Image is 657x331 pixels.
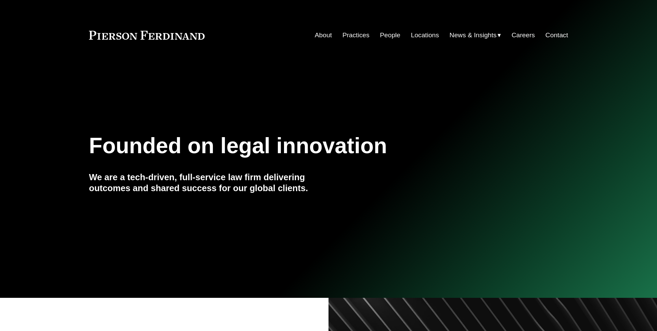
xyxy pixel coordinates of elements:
span: News & Insights [450,29,497,41]
a: folder dropdown [450,29,501,42]
a: People [380,29,400,42]
h1: Founded on legal innovation [89,133,488,158]
a: Practices [343,29,370,42]
a: Contact [545,29,568,42]
a: Careers [512,29,535,42]
h4: We are a tech-driven, full-service law firm delivering outcomes and shared success for our global... [89,172,328,194]
a: About [315,29,332,42]
a: Locations [411,29,439,42]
